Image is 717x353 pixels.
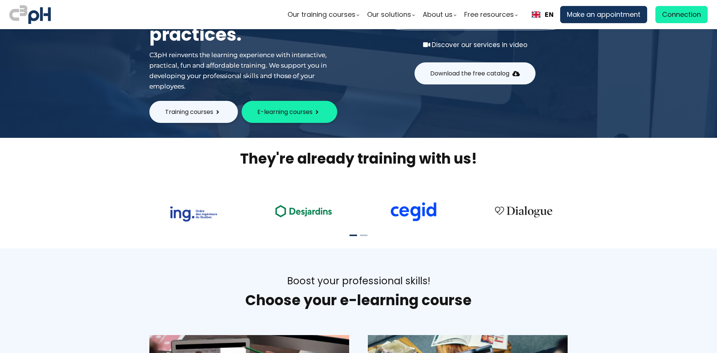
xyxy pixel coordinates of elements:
img: 4cbfeea6ce3138713587aabb8dcf64fe.png [490,201,557,222]
h2: They're already training with us! [140,149,577,168]
a: Make an appointment [560,6,647,23]
span: About us [423,9,453,20]
span: Download the free catalog [430,69,509,78]
div: Discover our services in video [383,40,568,50]
span: E-learning courses [257,107,313,117]
a: EN [532,11,554,18]
button: E-learning courses [242,101,337,123]
a: Connection [655,6,708,23]
img: English flag [532,11,540,18]
div: Language Switcher [525,6,560,23]
button: Training courses [149,101,238,123]
img: C3PH logo [9,4,51,25]
span: Free resources [464,9,514,20]
span: Make an appointment [567,9,640,20]
div: C3pH reinvents the learning experience with interactive, practical, fun and affordable training. ... [149,50,344,92]
h1: Choose your e-learning course [149,291,568,309]
span: Our solutions [367,9,411,20]
img: cdf238afa6e766054af0b3fe9d0794df.png [389,202,437,222]
div: Boost your professional skills! [149,275,568,288]
span: Our training courses [288,9,356,20]
span: Connection [662,9,701,20]
img: ea49a208ccc4d6e7deb170dc1c457f3b.png [270,201,337,221]
button: Download the free catalog [415,62,536,84]
img: 73f878ca33ad2a469052bbe3fa4fd140.png [170,207,217,222]
span: Training courses [165,107,213,117]
div: Language selected: English [525,6,560,23]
